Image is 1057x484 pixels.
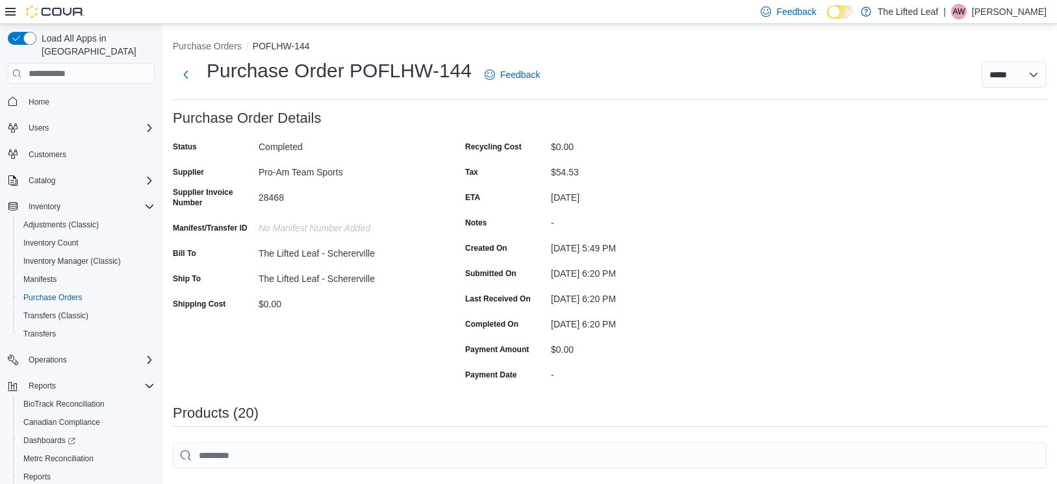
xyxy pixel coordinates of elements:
[18,253,155,269] span: Inventory Manager (Classic)
[23,378,155,394] span: Reports
[18,217,155,233] span: Adjustments (Classic)
[465,192,480,203] label: ETA
[3,197,160,216] button: Inventory
[18,414,105,430] a: Canadian Compliance
[23,311,88,321] span: Transfers (Classic)
[13,450,160,468] button: Metrc Reconciliation
[18,235,155,251] span: Inventory Count
[23,199,155,214] span: Inventory
[173,110,322,126] h3: Purchase Order Details
[23,378,61,394] button: Reports
[29,149,66,160] span: Customers
[18,451,99,466] a: Metrc Reconciliation
[23,292,83,303] span: Purchase Orders
[18,272,62,287] a: Manifests
[23,120,54,136] button: Users
[776,5,816,18] span: Feedback
[18,414,155,430] span: Canadian Compliance
[465,344,529,355] label: Payment Amount
[23,220,99,230] span: Adjustments (Classic)
[465,319,518,329] label: Completed On
[13,307,160,325] button: Transfers (Classic)
[23,199,66,214] button: Inventory
[465,268,516,279] label: Submitted On
[23,146,155,162] span: Customers
[18,433,81,448] a: Dashboards
[173,187,253,208] label: Supplier Invoice Number
[13,270,160,288] button: Manifests
[23,274,57,285] span: Manifests
[18,290,155,305] span: Purchase Orders
[173,62,199,88] button: Next
[18,308,94,324] a: Transfers (Classic)
[13,252,160,270] button: Inventory Manager (Classic)
[951,4,967,19] div: Ashante Wright
[173,405,259,421] h3: Products (20)
[551,238,725,253] div: [DATE] 5:49 PM
[29,123,49,133] span: Users
[465,218,487,228] label: Notes
[500,68,540,81] span: Feedback
[29,175,55,186] span: Catalog
[173,223,248,233] label: Manifest/Transfer ID
[551,136,725,152] div: $0.00
[943,4,946,19] p: |
[29,355,67,365] span: Operations
[18,326,155,342] span: Transfers
[18,308,155,324] span: Transfers (Classic)
[18,396,110,412] a: BioTrack Reconciliation
[18,235,84,251] a: Inventory Count
[173,299,225,309] label: Shipping Cost
[3,92,160,110] button: Home
[23,453,94,464] span: Metrc Reconciliation
[972,4,1047,19] p: [PERSON_NAME]
[23,120,155,136] span: Users
[29,201,60,212] span: Inventory
[23,147,71,162] a: Customers
[13,431,160,450] a: Dashboards
[827,5,854,19] input: Dark Mode
[13,395,160,413] button: BioTrack Reconciliation
[465,370,516,380] label: Payment Date
[18,326,61,342] a: Transfers
[18,217,104,233] a: Adjustments (Classic)
[173,41,242,51] button: Purchase Orders
[173,274,201,284] label: Ship To
[259,162,433,177] div: Pro-Am Team Sports
[173,142,197,152] label: Status
[23,352,72,368] button: Operations
[29,381,56,391] span: Reports
[259,268,433,284] div: The Lifted Leaf - Schererville
[878,4,938,19] p: The Lifted Leaf
[259,218,433,233] div: No Manifest Number added
[13,216,160,234] button: Adjustments (Classic)
[551,339,725,355] div: $0.00
[23,173,60,188] button: Catalog
[3,351,160,369] button: Operations
[551,212,725,228] div: -
[23,173,155,188] span: Catalog
[23,417,100,427] span: Canadian Compliance
[29,97,49,107] span: Home
[173,40,1047,55] nav: An example of EuiBreadcrumbs
[26,5,84,18] img: Cova
[23,93,155,109] span: Home
[3,145,160,164] button: Customers
[13,413,160,431] button: Canadian Compliance
[23,256,121,266] span: Inventory Manager (Classic)
[23,435,75,446] span: Dashboards
[23,399,105,409] span: BioTrack Reconciliation
[18,396,155,412] span: BioTrack Reconciliation
[23,94,55,110] a: Home
[13,234,160,252] button: Inventory Count
[465,167,478,177] label: Tax
[259,187,433,203] div: 28468
[173,167,204,177] label: Supplier
[3,377,160,395] button: Reports
[23,352,155,368] span: Operations
[253,41,310,51] button: POFLHW-144
[173,248,196,259] label: Bill To
[18,253,126,269] a: Inventory Manager (Classic)
[18,290,88,305] a: Purchase Orders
